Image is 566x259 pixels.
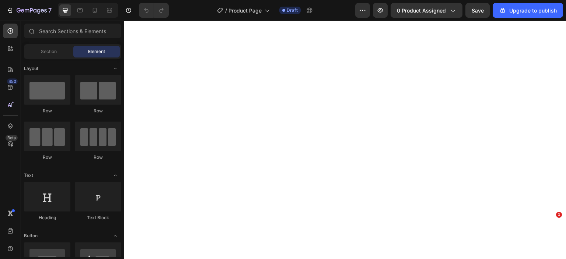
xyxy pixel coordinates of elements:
[493,3,563,18] button: Upgrade to publish
[7,78,18,84] div: 450
[109,63,121,74] span: Toggle open
[472,7,484,14] span: Save
[88,48,105,55] span: Element
[48,6,52,15] p: 7
[287,7,298,14] span: Draft
[109,169,121,181] span: Toggle open
[391,3,462,18] button: 0 product assigned
[24,172,33,179] span: Text
[24,24,121,38] input: Search Sections & Elements
[24,232,38,239] span: Button
[499,7,557,14] div: Upgrade to publish
[24,154,70,161] div: Row
[24,65,38,72] span: Layout
[75,154,121,161] div: Row
[139,3,169,18] div: Undo/Redo
[75,108,121,114] div: Row
[225,7,227,14] span: /
[24,108,70,114] div: Row
[41,48,57,55] span: Section
[109,230,121,242] span: Toggle open
[3,3,55,18] button: 7
[556,212,562,218] span: 1
[24,214,70,221] div: Heading
[124,21,566,259] iframe: Design area
[397,7,446,14] span: 0 product assigned
[75,214,121,221] div: Text Block
[541,223,559,241] iframe: Intercom live chat
[228,7,262,14] span: Product Page
[6,135,18,141] div: Beta
[465,3,490,18] button: Save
